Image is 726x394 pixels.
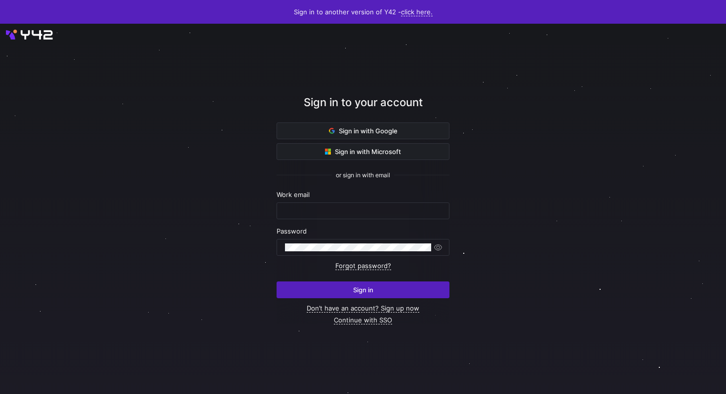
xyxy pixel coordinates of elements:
[277,94,449,122] div: Sign in to your account
[277,143,449,160] button: Sign in with Microsoft
[401,8,433,16] a: click here.
[334,316,392,324] a: Continue with SSO
[336,172,390,179] span: or sign in with email
[277,227,307,235] span: Password
[277,191,310,198] span: Work email
[307,304,419,313] a: Don’t have an account? Sign up now
[335,262,391,270] a: Forgot password?
[277,122,449,139] button: Sign in with Google
[277,281,449,298] button: Sign in
[329,127,398,135] span: Sign in with Google
[353,286,373,294] span: Sign in
[325,148,401,156] span: Sign in with Microsoft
